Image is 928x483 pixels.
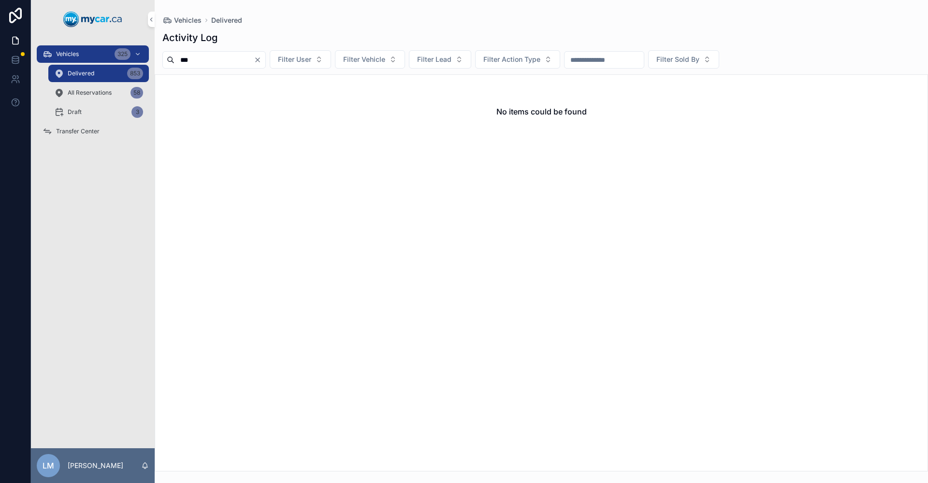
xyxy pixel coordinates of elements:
[56,128,100,135] span: Transfer Center
[174,15,202,25] span: Vehicles
[278,55,311,64] span: Filter User
[48,103,149,121] a: Draft3
[211,15,242,25] a: Delivered
[127,68,143,79] div: 853
[475,50,560,69] button: Select Button
[68,70,94,77] span: Delivered
[48,65,149,82] a: Delivered853
[63,12,122,27] img: App logo
[270,50,331,69] button: Select Button
[335,50,405,69] button: Select Button
[648,50,719,69] button: Select Button
[48,84,149,101] a: All Reservations58
[162,15,202,25] a: Vehicles
[31,39,155,153] div: scrollable content
[343,55,385,64] span: Filter Vehicle
[254,56,265,64] button: Clear
[417,55,451,64] span: Filter Lead
[37,123,149,140] a: Transfer Center
[56,50,79,58] span: Vehicles
[68,108,82,116] span: Draft
[43,460,54,471] span: LM
[115,48,130,60] div: 325
[68,461,123,470] p: [PERSON_NAME]
[656,55,699,64] span: Filter Sold By
[130,87,143,99] div: 58
[68,89,112,97] span: All Reservations
[162,31,217,44] h1: Activity Log
[496,106,587,117] h2: No items could be found
[37,45,149,63] a: Vehicles325
[131,106,143,118] div: 3
[483,55,540,64] span: Filter Action Type
[409,50,471,69] button: Select Button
